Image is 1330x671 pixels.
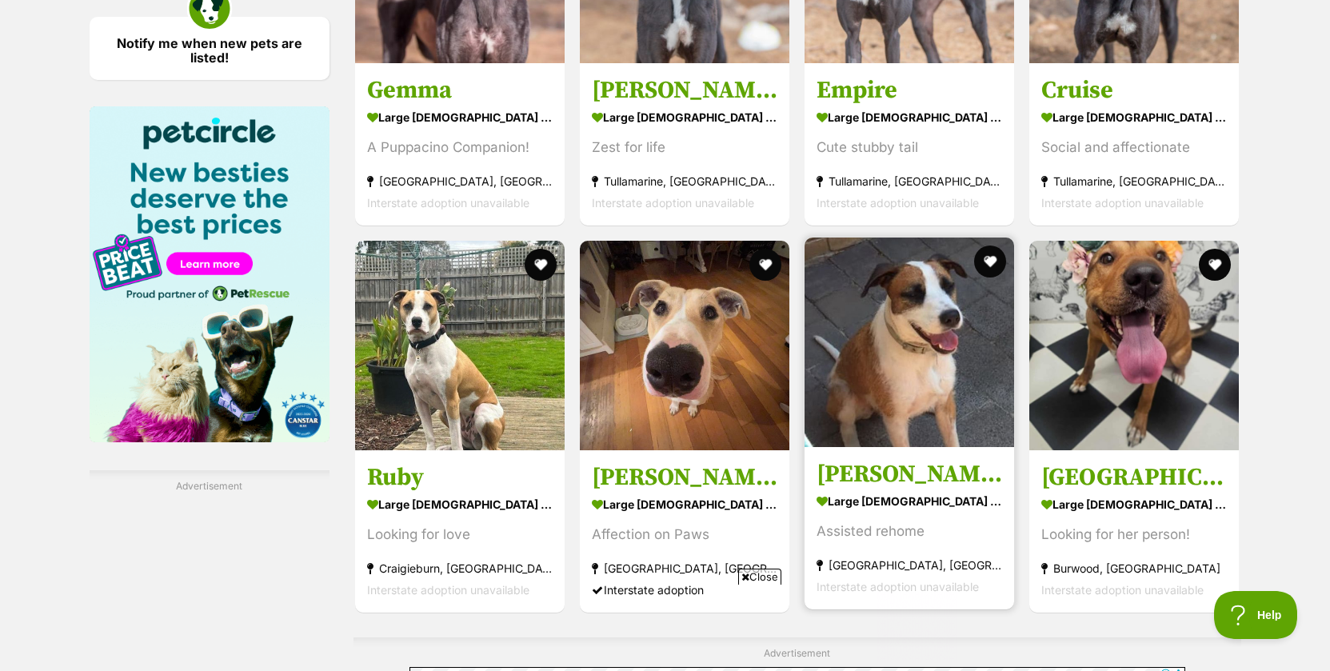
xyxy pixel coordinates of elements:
[367,137,553,158] div: A Puppacino Companion!
[1200,249,1232,281] button: favourite
[90,17,330,80] a: Notify me when new pets are listed!
[974,246,1006,278] button: favourite
[1041,492,1227,515] strong: large [DEMOGRAPHIC_DATA] Dog
[1041,137,1227,158] div: Social and affectionate
[592,461,777,492] h3: [PERSON_NAME]
[1041,75,1227,106] h3: Cruise
[355,449,565,612] a: Ruby large [DEMOGRAPHIC_DATA] Dog Looking for love Craigieburn, [GEOGRAPHIC_DATA] Interstate adop...
[355,241,565,450] img: Ruby - Staffy Dog
[592,523,777,545] div: Affection on Paws
[525,249,557,281] button: favourite
[367,106,553,129] strong: large [DEMOGRAPHIC_DATA] Dog
[805,63,1014,226] a: Empire large [DEMOGRAPHIC_DATA] Dog Cute stubby tail Tullamarine, [GEOGRAPHIC_DATA] Interstate ad...
[1041,557,1227,578] strong: Burwood, [GEOGRAPHIC_DATA]
[367,170,553,192] strong: [GEOGRAPHIC_DATA], [GEOGRAPHIC_DATA]
[367,196,529,210] span: Interstate adoption unavailable
[1029,63,1239,226] a: Cruise large [DEMOGRAPHIC_DATA] Dog Social and affectionate Tullamarine, [GEOGRAPHIC_DATA] Inters...
[355,63,565,226] a: Gemma large [DEMOGRAPHIC_DATA] Dog A Puppacino Companion! [GEOGRAPHIC_DATA], [GEOGRAPHIC_DATA] In...
[1041,196,1204,210] span: Interstate adoption unavailable
[592,492,777,515] strong: large [DEMOGRAPHIC_DATA] Dog
[817,196,979,210] span: Interstate adoption unavailable
[367,582,529,596] span: Interstate adoption unavailable
[1041,106,1227,129] strong: large [DEMOGRAPHIC_DATA] Dog
[1029,241,1239,450] img: Verona - Shar-Pei x Mastiff Dog
[1041,582,1204,596] span: Interstate adoption unavailable
[374,591,957,663] iframe: Advertisement
[592,578,777,600] div: Interstate adoption
[592,196,754,210] span: Interstate adoption unavailable
[367,75,553,106] h3: Gemma
[592,557,777,578] strong: [GEOGRAPHIC_DATA], [GEOGRAPHIC_DATA]
[1029,449,1239,612] a: [GEOGRAPHIC_DATA] large [DEMOGRAPHIC_DATA] Dog Looking for her person! Burwood, [GEOGRAPHIC_DATA]...
[817,170,1002,192] strong: Tullamarine, [GEOGRAPHIC_DATA]
[817,579,979,593] span: Interstate adoption unavailable
[1214,591,1298,639] iframe: Help Scout Beacon - Open
[805,446,1014,609] a: [PERSON_NAME] large [DEMOGRAPHIC_DATA] Dog Assisted rehome [GEOGRAPHIC_DATA], [GEOGRAPHIC_DATA] I...
[367,523,553,545] div: Looking for love
[738,569,781,585] span: Close
[580,63,789,226] a: [PERSON_NAME] large [DEMOGRAPHIC_DATA] Dog Zest for life Tullamarine, [GEOGRAPHIC_DATA] Interstat...
[90,106,330,442] img: Pet Circle promo banner
[1041,523,1227,545] div: Looking for her person!
[592,75,777,106] h3: [PERSON_NAME]
[592,137,777,158] div: Zest for life
[580,241,789,450] img: Cordelia - Bull Arab Dog
[749,249,781,281] button: favourite
[367,557,553,578] strong: Craigieburn, [GEOGRAPHIC_DATA]
[817,137,1002,158] div: Cute stubby tail
[805,238,1014,447] img: Buddy Holly - Staghound Dog
[817,520,1002,541] div: Assisted rehome
[367,461,553,492] h3: Ruby
[1041,170,1227,192] strong: Tullamarine, [GEOGRAPHIC_DATA]
[817,75,1002,106] h3: Empire
[1041,461,1227,492] h3: [GEOGRAPHIC_DATA]
[592,106,777,129] strong: large [DEMOGRAPHIC_DATA] Dog
[592,170,777,192] strong: Tullamarine, [GEOGRAPHIC_DATA]
[817,458,1002,489] h3: [PERSON_NAME]
[580,449,789,612] a: [PERSON_NAME] large [DEMOGRAPHIC_DATA] Dog Affection on Paws [GEOGRAPHIC_DATA], [GEOGRAPHIC_DATA]...
[367,492,553,515] strong: large [DEMOGRAPHIC_DATA] Dog
[817,489,1002,512] strong: large [DEMOGRAPHIC_DATA] Dog
[817,106,1002,129] strong: large [DEMOGRAPHIC_DATA] Dog
[817,553,1002,575] strong: [GEOGRAPHIC_DATA], [GEOGRAPHIC_DATA]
